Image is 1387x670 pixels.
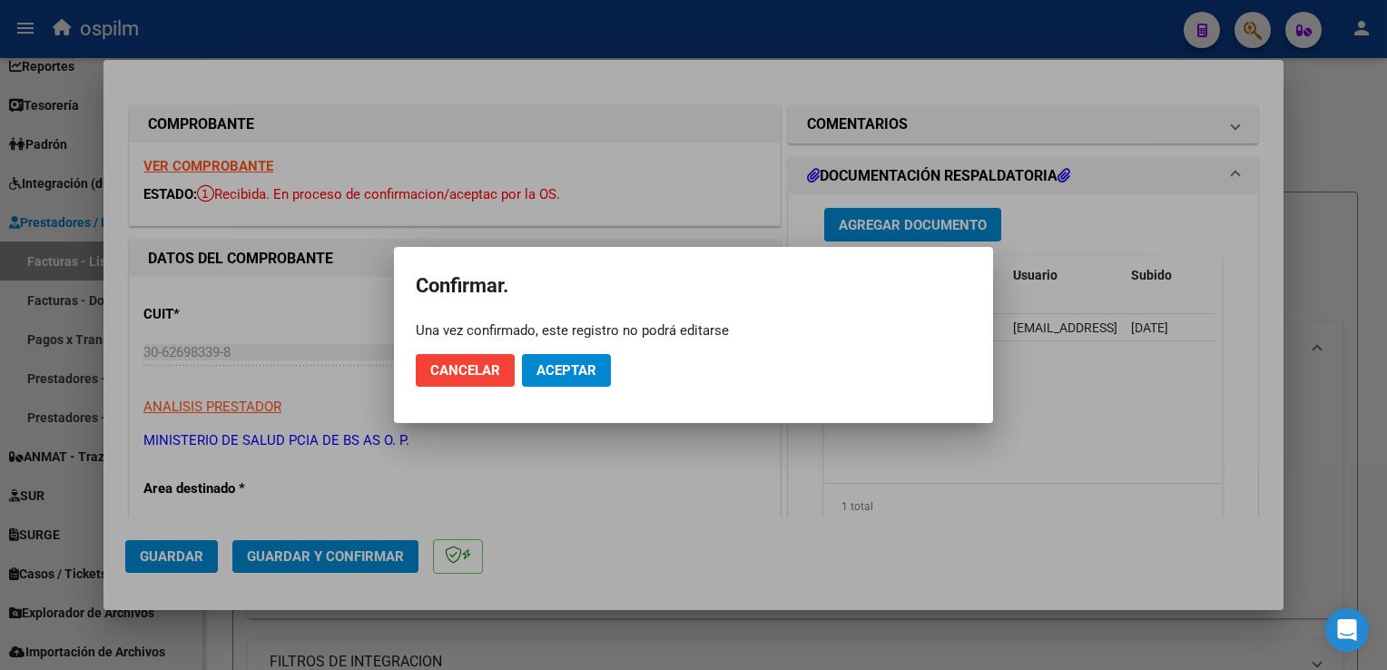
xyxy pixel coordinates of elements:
button: Aceptar [522,354,611,387]
h2: Confirmar. [416,269,971,303]
div: Open Intercom Messenger [1325,608,1369,652]
span: Cancelar [430,362,500,379]
span: Aceptar [536,362,596,379]
button: Cancelar [416,354,515,387]
div: Una vez confirmado, este registro no podrá editarse [416,321,971,340]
